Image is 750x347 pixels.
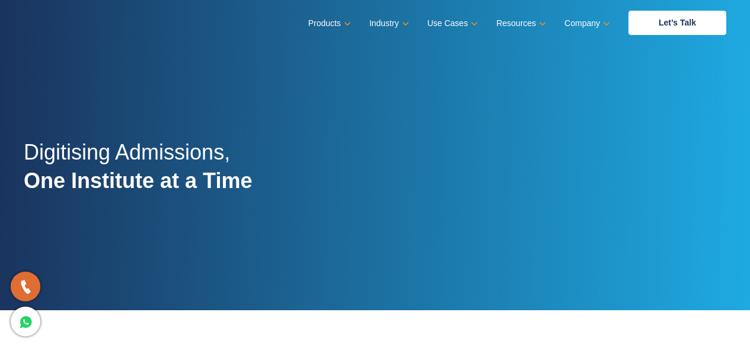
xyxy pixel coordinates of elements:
[24,138,252,208] h2: Digitising Admissions,
[427,15,475,32] a: Use Cases
[564,15,608,32] a: Company
[308,15,349,32] a: Products
[369,15,407,32] a: Industry
[496,15,544,32] a: Resources
[628,11,726,35] a: Let’s Talk
[24,168,252,193] strong: One Institute at a Time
